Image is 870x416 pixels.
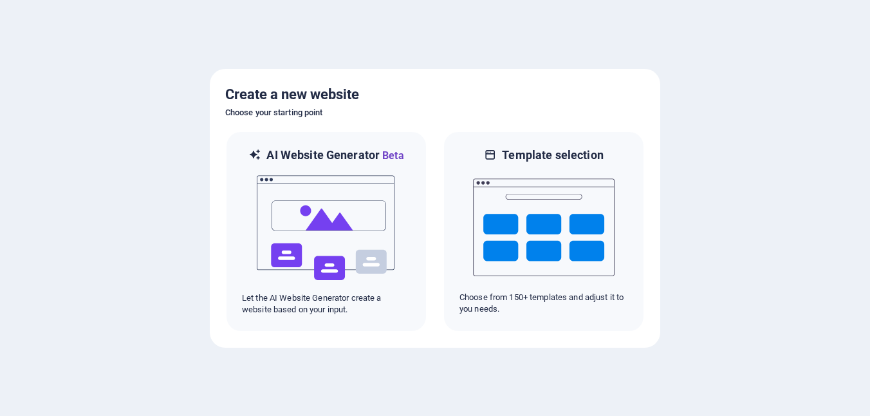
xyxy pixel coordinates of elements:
[266,147,403,164] h6: AI Website Generator
[225,131,427,332] div: AI Website GeneratorBetaaiLet the AI Website Generator create a website based on your input.
[502,147,603,163] h6: Template selection
[380,149,404,162] span: Beta
[255,164,397,292] img: ai
[459,292,628,315] p: Choose from 150+ templates and adjust it to you needs.
[443,131,645,332] div: Template selectionChoose from 150+ templates and adjust it to you needs.
[225,105,645,120] h6: Choose your starting point
[225,84,645,105] h5: Create a new website
[242,292,411,316] p: Let the AI Website Generator create a website based on your input.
